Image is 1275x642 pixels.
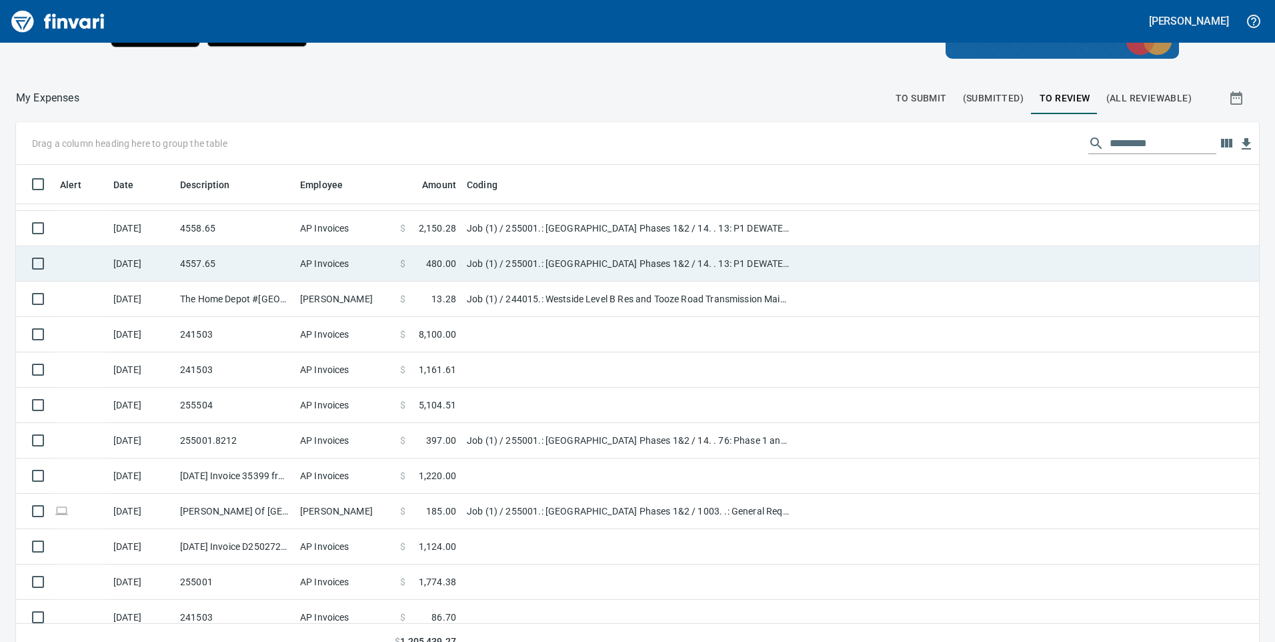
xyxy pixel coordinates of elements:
[175,600,295,635] td: 241503
[1106,90,1192,107] span: (All Reviewable)
[461,282,795,317] td: Job (1) / 244015.: Westside Level B Res and Tooze Road Transmission Main / 1003. .: General Requi...
[422,177,456,193] span: Amount
[461,494,795,529] td: Job (1) / 255001.: [GEOGRAPHIC_DATA] Phases 1&2 / 1003. .: General Requirements / 5: Other
[400,575,405,589] span: $
[175,458,295,494] td: [DATE] Invoice 35399 from Superior Sweeping Inc (1-10990)
[400,363,405,376] span: $
[431,611,456,624] span: 86.70
[113,177,134,193] span: Date
[295,317,395,352] td: AP Invoices
[467,177,515,193] span: Coding
[1216,133,1236,153] button: Choose columns to display
[1149,14,1229,28] h5: [PERSON_NAME]
[419,328,456,341] span: 8,100.00
[419,575,456,589] span: 1,774.38
[431,292,456,306] span: 13.28
[175,423,295,458] td: 255001.8212
[175,317,295,352] td: 241503
[108,423,175,458] td: [DATE]
[300,177,343,193] span: Employee
[16,90,79,106] nav: breadcrumb
[32,137,227,150] p: Drag a column heading here to group the table
[175,565,295,600] td: 255001
[108,529,175,565] td: [DATE]
[295,565,395,600] td: AP Invoices
[108,246,175,282] td: [DATE]
[175,529,295,565] td: [DATE] Invoice D2502725 from MESA Products Inc (1-22431)
[400,540,405,553] span: $
[108,352,175,388] td: [DATE]
[426,505,456,518] span: 185.00
[108,600,175,635] td: [DATE]
[295,246,395,282] td: AP Invoices
[419,363,456,376] span: 1,161.61
[419,469,456,483] span: 1,220.00
[1040,90,1090,107] span: To Review
[60,177,99,193] span: Alert
[175,352,295,388] td: 241503
[400,505,405,518] span: $
[108,317,175,352] td: [DATE]
[426,257,456,270] span: 480.00
[400,222,405,235] span: $
[963,90,1024,107] span: (Submitted)
[16,90,79,106] p: My Expenses
[108,494,175,529] td: [DATE]
[461,211,795,246] td: Job (1) / 255001.: [GEOGRAPHIC_DATA] Phases 1&2 / 14. . 13: P1 DEWATERING ADDED COST / 5: Other
[108,211,175,246] td: [DATE]
[300,177,360,193] span: Employee
[400,398,405,412] span: $
[180,177,247,193] span: Description
[180,177,230,193] span: Description
[108,388,175,423] td: [DATE]
[108,565,175,600] td: [DATE]
[419,222,456,235] span: 2,150.28
[467,177,497,193] span: Coding
[108,458,175,494] td: [DATE]
[175,211,295,246] td: 4558.65
[400,611,405,624] span: $
[400,257,405,270] span: $
[1146,11,1232,31] button: [PERSON_NAME]
[426,434,456,447] span: 397.00
[295,423,395,458] td: AP Invoices
[400,328,405,341] span: $
[400,292,405,306] span: $
[419,540,456,553] span: 1,124.00
[896,90,947,107] span: To Submit
[419,398,456,412] span: 5,104.51
[1216,82,1259,114] button: Show transactions within a particular date range
[113,177,151,193] span: Date
[60,177,81,193] span: Alert
[1236,134,1256,154] button: Download table
[295,282,395,317] td: [PERSON_NAME]
[295,458,395,494] td: AP Invoices
[461,246,795,282] td: Job (1) / 255001.: [GEOGRAPHIC_DATA] Phases 1&2 / 14. . 13: P1 DEWATERING ADDED COST / 5: Other
[400,469,405,483] span: $
[175,282,295,317] td: The Home Depot #[GEOGRAPHIC_DATA]
[295,211,395,246] td: AP Invoices
[295,352,395,388] td: AP Invoices
[295,529,395,565] td: AP Invoices
[405,177,456,193] span: Amount
[295,388,395,423] td: AP Invoices
[175,388,295,423] td: 255504
[175,494,295,529] td: [PERSON_NAME] Of [GEOGRAPHIC_DATA] [GEOGRAPHIC_DATA]
[400,434,405,447] span: $
[461,423,795,458] td: Job (1) / 255001.: [GEOGRAPHIC_DATA] Phases 1&2 / 14. . 76: Phase 1 and 2 - Added 2' On Lots and ...
[8,5,108,37] img: Finvari
[295,600,395,635] td: AP Invoices
[108,282,175,317] td: [DATE]
[175,246,295,282] td: 4557.65
[295,494,395,529] td: [PERSON_NAME]
[55,507,69,515] span: Online transaction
